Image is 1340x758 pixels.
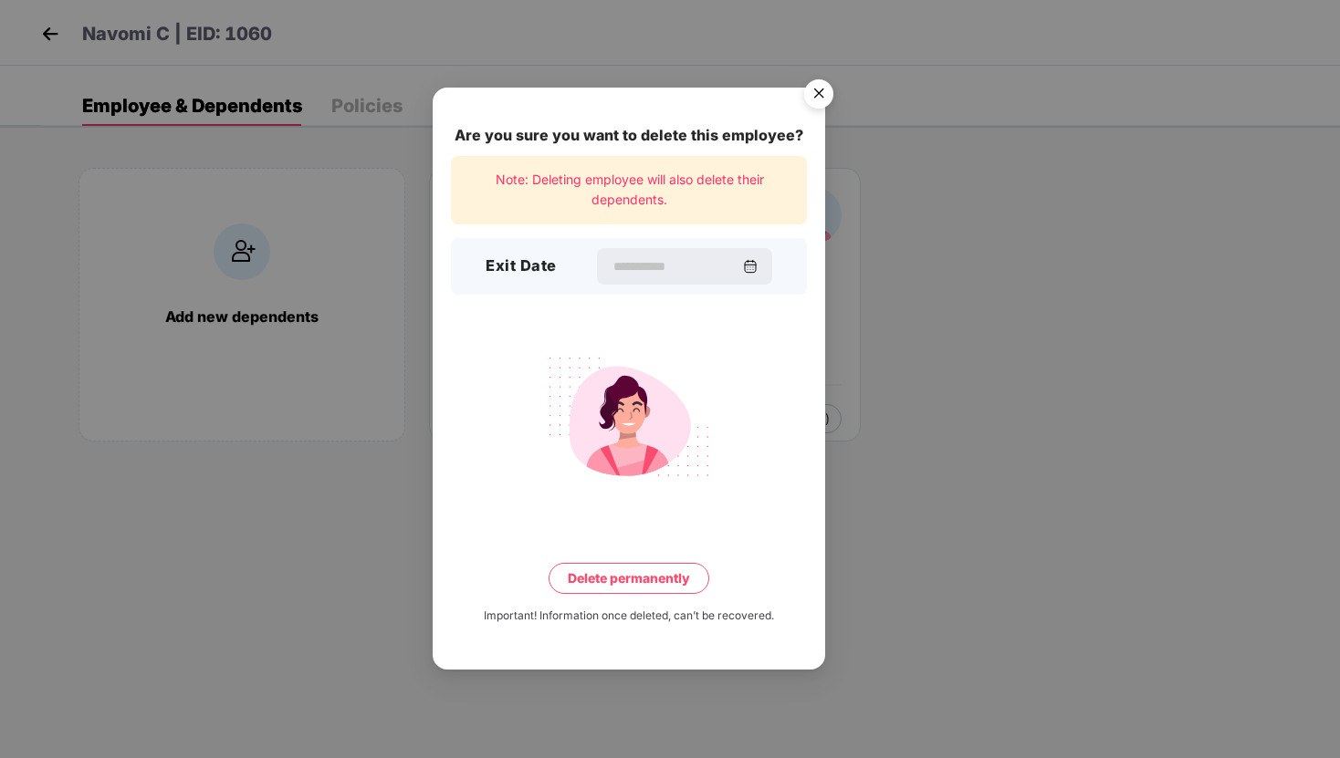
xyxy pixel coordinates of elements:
div: Important! Information once deleted, can’t be recovered. [484,607,774,625]
button: Delete permanently [549,563,709,594]
img: svg+xml;base64,PHN2ZyB4bWxucz0iaHR0cDovL3d3dy53My5vcmcvMjAwMC9zdmciIHdpZHRoPSI1NiIgaGVpZ2h0PSI1Ni... [793,71,844,122]
div: Are you sure you want to delete this employee? [451,124,807,147]
img: svg+xml;base64,PHN2ZyB4bWxucz0iaHR0cDovL3d3dy53My5vcmcvMjAwMC9zdmciIHdpZHRoPSIyMjQiIGhlaWdodD0iMT... [527,346,731,488]
img: svg+xml;base64,PHN2ZyBpZD0iQ2FsZW5kYXItMzJ4MzIiIHhtbG5zPSJodHRwOi8vd3d3LnczLm9yZy8yMDAwL3N2ZyIgd2... [743,259,758,274]
div: Note: Deleting employee will also delete their dependents. [451,156,807,224]
button: Close [793,70,843,119]
h3: Exit Date [486,255,557,279]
